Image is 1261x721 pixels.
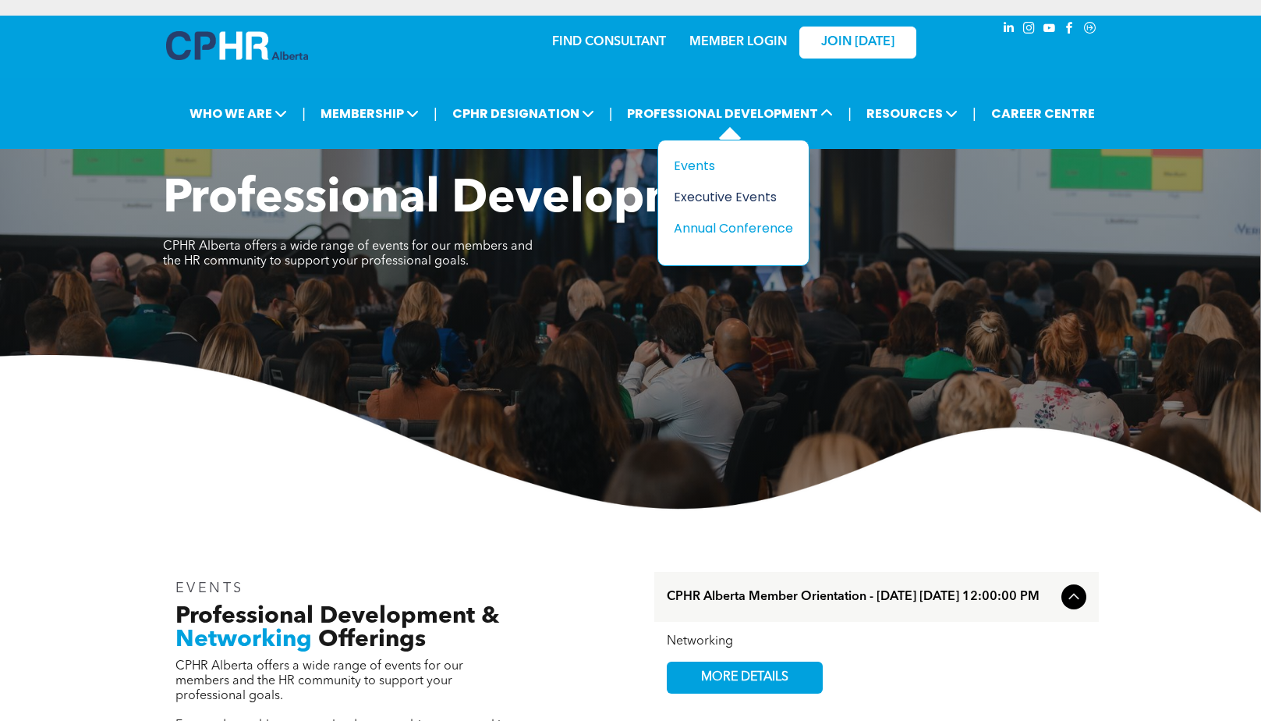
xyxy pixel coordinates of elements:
span: CPHR Alberta Member Orientation - [DATE] [DATE] 12:00:00 PM [667,590,1055,605]
span: PROFESSIONAL DEVELOPMENT [622,99,838,128]
li: | [848,98,852,130]
a: Events [674,156,793,176]
span: EVENTS [175,581,245,595]
span: Offerings [318,628,426,652]
div: Annual Conference [674,218,781,238]
a: Social network [1082,20,1099,41]
span: RESOURCES [862,99,962,128]
span: MORE DETAILS [683,662,806,693]
span: Professional Development [163,176,761,223]
a: youtube [1041,20,1058,41]
a: MORE DETAILS [667,662,823,694]
span: WHO WE ARE [185,99,292,128]
li: | [302,98,306,130]
a: facebook [1061,20,1079,41]
a: Annual Conference [674,218,793,238]
span: CPHR Alberta offers a wide range of events for our members and the HR community to support your p... [175,660,463,702]
a: CAREER CENTRE [986,99,1100,128]
a: FIND CONSULTANT [552,36,666,48]
a: linkedin [1001,20,1018,41]
div: Executive Events [674,187,781,207]
span: JOIN [DATE] [821,35,894,50]
div: Events [674,156,781,176]
span: CPHR DESIGNATION [448,99,599,128]
a: instagram [1021,20,1038,41]
span: MEMBERSHIP [316,99,423,128]
a: JOIN [DATE] [799,27,916,59]
span: CPHR Alberta offers a wide range of events for our members and the HR community to support your p... [163,240,533,268]
img: A blue and white logo for cp alberta [166,31,308,60]
div: Networking [667,634,1086,649]
li: | [434,98,437,130]
a: MEMBER LOGIN [689,36,787,48]
a: Executive Events [674,187,793,207]
li: | [609,98,613,130]
span: Networking [175,628,312,652]
span: Professional Development & [175,605,499,628]
li: | [972,98,976,130]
